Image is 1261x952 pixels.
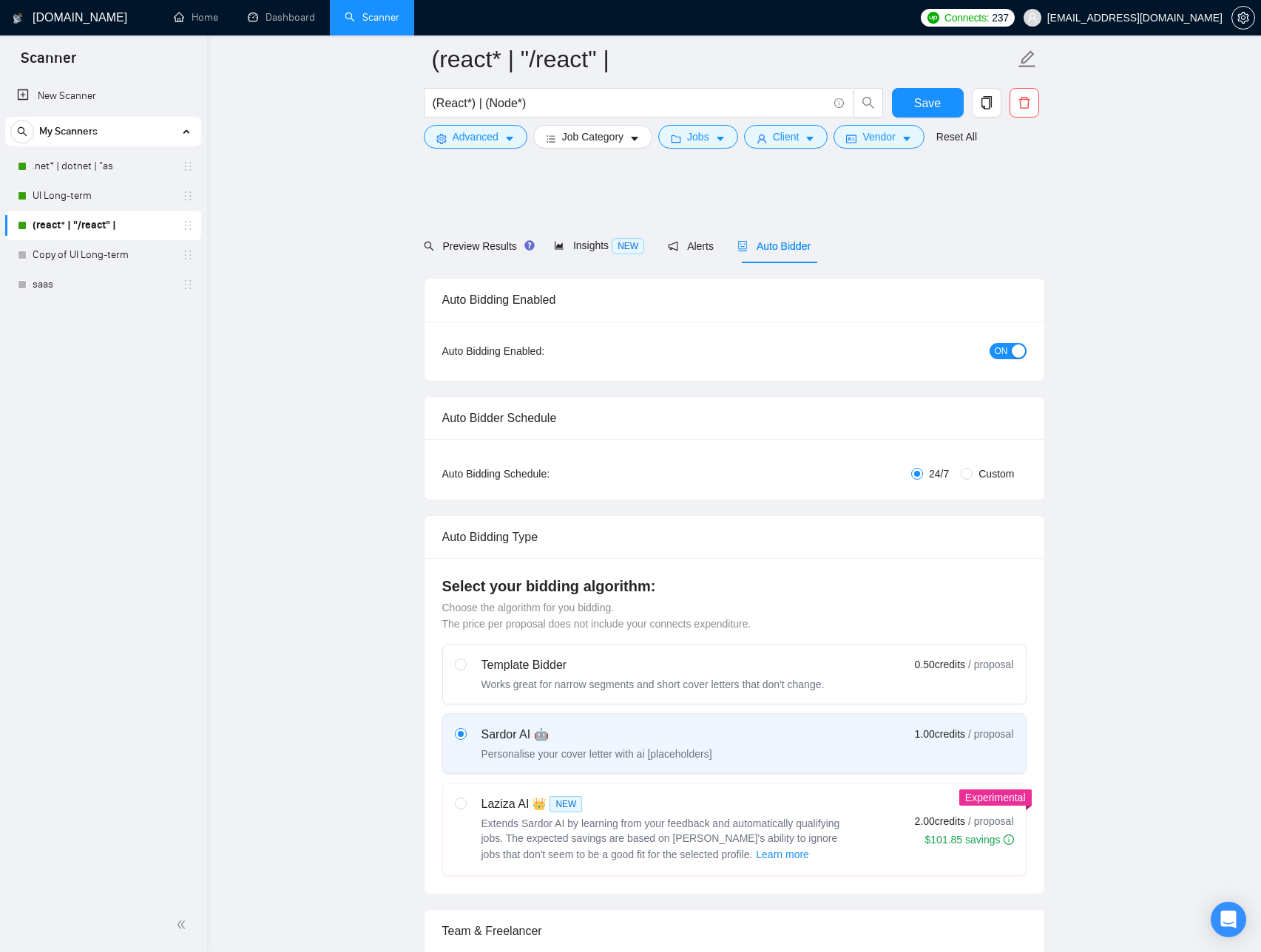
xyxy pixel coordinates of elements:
a: dashboardDashboard [248,11,315,24]
span: double-left [176,917,191,932]
span: NEW [550,796,582,812]
span: info-circle [834,98,844,108]
span: Scanner [9,47,88,78]
span: Learn more [756,846,809,863]
button: userClientcaret-down [744,125,828,149]
span: Custom [973,466,1020,482]
span: Client [773,129,799,145]
button: copy [972,88,1001,118]
div: Tooltip anchor [523,239,536,252]
div: Auto Bidding Enabled [442,279,1027,321]
span: / proposal [968,727,1013,741]
span: 2.00 credits [915,813,965,829]
div: Laziza AI [481,795,851,813]
span: Choose the algorithm for you bidding. The price per proposal does not include your connects expen... [442,602,751,630]
a: Copy of UI Long-term [33,240,173,270]
span: info-circle [1004,834,1014,845]
span: ON [995,343,1008,359]
span: caret-down [504,133,515,144]
span: caret-down [715,133,726,144]
span: 1.00 credits [915,726,965,742]
span: caret-down [805,133,815,144]
span: notification [668,241,678,251]
button: Laziza AI NEWExtends Sardor AI by learning from your feedback and automatically qualifying jobs. ... [755,846,810,863]
span: user [1027,13,1038,23]
button: search [853,88,883,118]
span: Alerts [668,240,714,252]
span: area-chart [554,240,564,251]
span: Jobs [687,129,709,145]
li: New Scanner [5,81,201,111]
span: caret-down [629,133,640,144]
span: Vendor [862,129,895,145]
img: logo [13,7,23,30]
span: Advanced [453,129,498,145]
div: Sardor AI 🤖 [481,726,712,744]
span: setting [1232,12,1254,24]
button: Save [892,88,964,118]
button: search [10,120,34,143]
span: robot [737,241,748,251]
div: Auto Bidder Schedule [442,397,1027,439]
span: copy [973,96,1001,109]
span: edit [1018,50,1037,69]
a: saas [33,270,173,299]
span: user [757,133,767,144]
button: setting [1231,6,1255,30]
div: Template Bidder [481,656,825,674]
div: Auto Bidding Enabled: [442,343,637,359]
span: Connects: [944,10,989,26]
span: holder [182,190,194,202]
div: $101.85 savings [925,832,1014,847]
span: Save [914,94,941,112]
span: Auto Bidder [737,240,811,252]
span: Extends Sardor AI by learning from your feedback and automatically qualifying jobs. The expected ... [481,817,840,860]
div: Open Intercom Messenger [1211,902,1246,937]
div: Auto Bidding Type [442,516,1027,558]
span: 0.50 credits [915,656,965,673]
span: delete [1010,96,1038,109]
span: search [854,96,882,109]
a: setting [1231,12,1255,24]
span: idcard [846,133,856,144]
span: setting [436,133,447,144]
h4: Select your bidding algorithm: [442,576,1027,596]
a: .net* | dotnet | "as [33,152,173,181]
span: holder [182,279,194,290]
a: UI Long-term [33,181,173,211]
span: 👑 [532,795,547,813]
button: barsJob Categorycaret-down [533,125,652,149]
span: / proposal [968,814,1013,829]
span: 24/7 [923,466,955,482]
a: homeHome [174,11,218,24]
button: settingAdvancedcaret-down [424,125,527,149]
span: bars [546,133,556,144]
button: folderJobscaret-down [658,125,738,149]
input: Scanner name... [432,41,1015,78]
span: My Scanners [39,117,98,146]
li: My Scanners [5,117,201,299]
div: Team & Freelancer [442,910,1027,952]
span: holder [182,160,194,172]
a: Reset All [936,129,977,145]
span: / proposal [968,657,1013,672]
span: 237 [992,10,1008,26]
button: delete [1010,88,1039,118]
span: Experimental [965,792,1026,803]
span: Job Category [562,129,623,145]
button: idcardVendorcaret-down [834,125,924,149]
a: (react* | "/react" | [33,211,173,240]
span: search [424,241,434,251]
span: NEW [612,238,644,254]
span: folder [671,133,681,144]
div: Personalise your cover letter with ai [placeholders] [481,747,712,761]
div: Auto Bidding Schedule: [442,466,637,482]
span: holder [182,220,194,231]
a: New Scanner [17,81,189,111]
span: search [11,126,33,137]
span: Preview Results [424,240,530,252]
input: Search Freelance Jobs... [433,94,828,112]
span: holder [182,249,194,261]
a: searchScanner [345,11,399,24]
span: Insights [554,239,644,251]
